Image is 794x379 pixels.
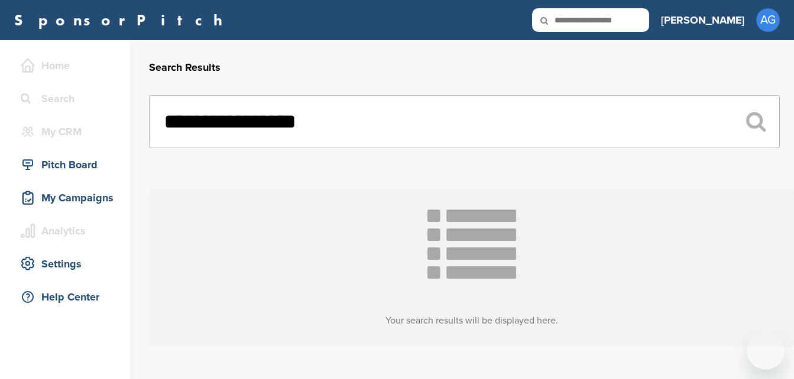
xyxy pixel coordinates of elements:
div: Pitch Board [18,154,118,175]
a: [PERSON_NAME] [661,7,744,33]
a: Home [12,52,118,79]
a: Analytics [12,217,118,244]
a: Search [12,85,118,112]
a: My Campaigns [12,184,118,211]
div: Settings [18,253,118,275]
h3: Your search results will be displayed here. [149,313,794,328]
div: My CRM [18,121,118,142]
h3: [PERSON_NAME] [661,12,744,28]
span: AG [756,8,780,32]
a: My CRM [12,118,118,145]
div: Home [18,55,118,76]
div: My Campaigns [18,187,118,208]
a: Help Center [12,283,118,311]
div: Help Center [18,286,118,308]
a: SponsorPitch [14,12,230,28]
a: Pitch Board [12,151,118,178]
h2: Search Results [149,60,780,76]
a: Settings [12,250,118,277]
iframe: Button to launch messaging window [747,332,785,370]
div: Search [18,88,118,109]
div: Analytics [18,220,118,241]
